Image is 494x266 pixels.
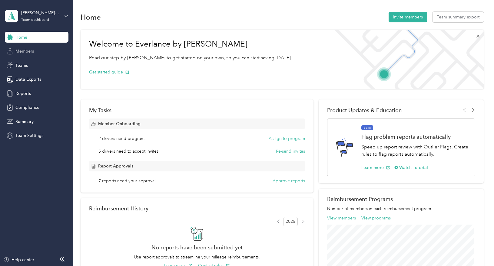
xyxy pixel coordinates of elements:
button: Assign to program [269,135,305,142]
p: Number of members in each reimbursement program. [327,206,475,212]
span: Team Settings [15,132,43,139]
div: My Tasks [89,107,305,113]
img: Welcome to everlance [328,30,483,89]
span: Reports [15,90,31,97]
iframe: Everlance-gr Chat Button Frame [460,232,494,266]
span: Home [15,34,27,41]
h1: Flag problem reports automatically [361,134,468,140]
button: Get started guide [89,69,129,75]
h1: Home [81,14,101,20]
button: View programs [361,215,391,221]
span: Product Updates & Education [327,107,402,113]
button: Learn more [361,164,390,171]
h2: Reimbursement History [89,205,148,212]
p: Speed up report review with Outlier Flags. Create rules to flag reports automatically. [361,143,468,158]
h2: Reimbursement Programs [327,196,475,202]
span: Report Approvals [98,163,133,169]
span: BETA [361,125,373,131]
h1: Welcome to Everlance by [PERSON_NAME] [89,39,292,49]
button: Watch Tutorial [394,164,428,171]
span: Teams [15,62,28,69]
span: 2 drivers need program [98,135,144,142]
span: Data Exports [15,76,41,83]
h2: No reports have been submitted yet [89,244,305,251]
span: 2025 [283,217,298,226]
span: Member Onboarding [98,121,141,127]
div: [PERSON_NAME][EMAIL_ADDRESS][PERSON_NAME][DOMAIN_NAME] [21,10,59,16]
span: Summary [15,118,34,125]
span: Compliance [15,104,39,111]
span: 5 drivers need to accept invites [98,148,158,154]
p: Use report approvals to streamline your mileage reimbursements. [89,254,305,260]
button: Invite members [389,12,427,22]
span: Members [15,48,34,54]
button: Help center [3,257,34,263]
button: View members [327,215,356,221]
p: Read our step-by-[PERSON_NAME] to get started on your own, so you can start saving [DATE]. [89,54,292,62]
div: Team dashboard [21,18,49,22]
button: Re-send invites [276,148,305,154]
button: Team summary export [433,12,484,22]
span: 7 reports need your approval [98,178,155,184]
button: Approve reports [273,178,305,184]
